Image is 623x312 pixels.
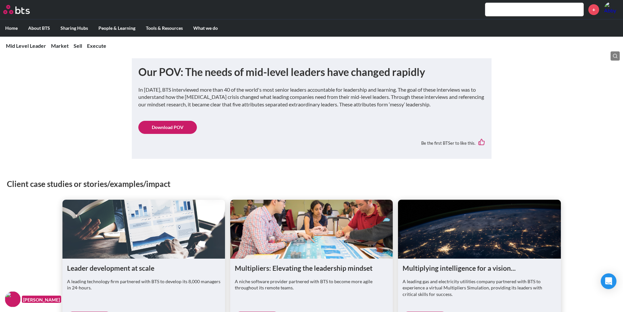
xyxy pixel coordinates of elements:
label: What we do [188,20,223,37]
a: + [588,4,599,15]
h1: Multiplying intelligence for a vision... [403,263,556,273]
div: Be the first BTSer to like this. [138,134,485,152]
h1: Leader development at scale [67,263,220,273]
img: Abby Terry [604,2,620,17]
a: Mid Level Leader [6,43,46,49]
h1: Multipliers: Elevating the leadership mindset [235,263,388,273]
div: Open Intercom Messenger [601,273,616,289]
p: A leading gas and electricity utilities company partnered with BTS to experience a virtual Multip... [403,278,556,298]
p: In [DATE], BTS interviewed more than 40 of the world's most senior leaders accountable for leader... [138,86,485,108]
a: Execute [87,43,106,49]
img: BTS Logo [3,5,30,14]
p: A niche software provider partnered with BTS to become more agile throughout its remote teams. [235,278,388,291]
label: Tools & Resources [141,20,188,37]
p: A leading technology firm partnered with BTS to develop its 8,000 managers in 24-hours. [67,278,220,291]
figcaption: [PERSON_NAME] [22,296,61,303]
label: People & Learning [93,20,141,37]
img: F [5,291,21,307]
a: Profile [604,2,620,17]
label: About BTS [23,20,55,37]
a: Sell [74,43,82,49]
h1: Our POV: The needs of mid-level leaders have changed rapidly [138,65,485,80]
a: Download POV [138,121,197,134]
a: Go home [3,5,42,14]
label: Sharing Hubs [55,20,93,37]
a: Market [51,43,69,49]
